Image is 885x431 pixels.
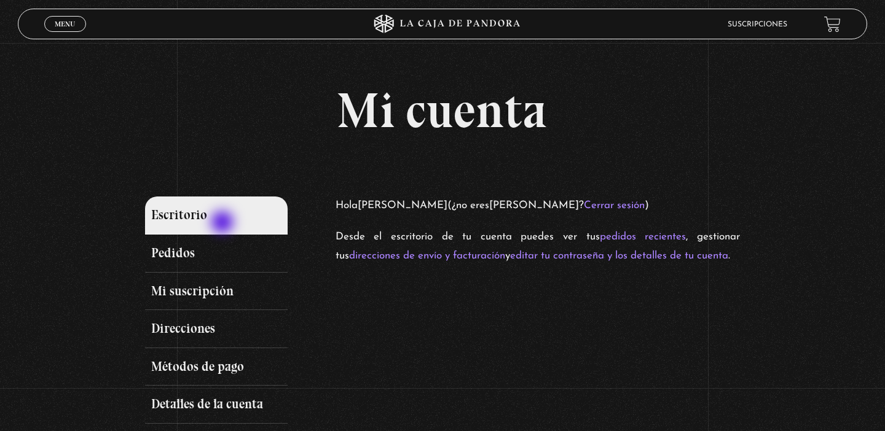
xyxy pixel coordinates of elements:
[358,200,447,211] strong: [PERSON_NAME]
[145,386,288,424] a: Detalles de la cuenta
[600,231,686,242] a: pedidos recientes
[510,250,728,261] a: editar tu contraseña y los detalles de tu cuenta
[824,16,841,33] a: View your shopping cart
[336,196,740,215] p: Hola (¿no eres ? )
[489,200,579,211] strong: [PERSON_NAME]
[349,250,505,261] a: direcciones de envío y facturación
[584,200,645,211] a: Cerrar sesión
[51,31,80,39] span: Cerrar
[145,235,288,273] a: Pedidos
[145,86,740,135] h1: Mi cuenta
[55,20,75,28] span: Menu
[145,348,288,386] a: Métodos de pago
[145,196,288,235] a: Escritorio
[336,228,740,265] p: Desde el escritorio de tu cuenta puedes ver tus , gestionar tus y .
[145,310,288,348] a: Direcciones
[145,273,288,311] a: Mi suscripción
[728,21,787,28] a: Suscripciones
